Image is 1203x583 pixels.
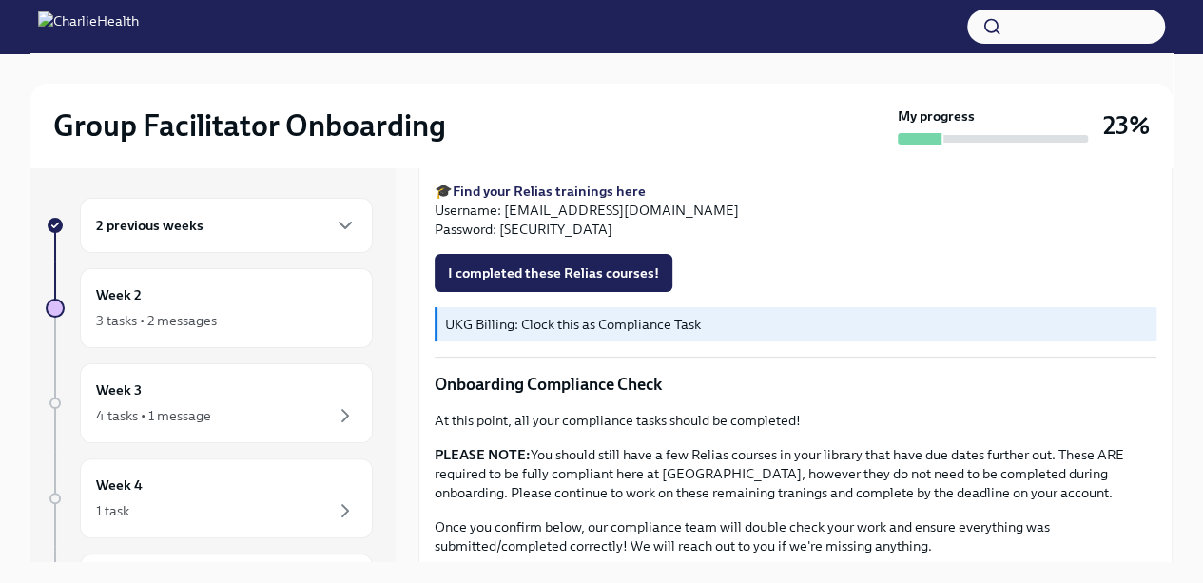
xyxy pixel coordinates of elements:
a: Week 34 tasks • 1 message [46,363,373,443]
h6: Week 3 [96,379,142,400]
button: I completed these Relias courses! [435,254,672,292]
p: Onboarding Compliance Check [435,373,1156,396]
p: You should still have a few Relias courses in your library that have due dates further out. These... [435,445,1156,502]
p: Once you confirm below, our compliance team will double check your work and ensure everything was... [435,517,1156,555]
strong: PLEASE NOTE: [435,446,531,463]
p: At this point, all your compliance tasks should be completed! [435,411,1156,430]
h6: 2 previous weeks [96,215,204,236]
a: Week 23 tasks • 2 messages [46,268,373,348]
h6: Week 4 [96,475,143,496]
a: Find your Relias trainings here [453,183,646,200]
h2: Group Facilitator Onboarding [53,107,446,145]
h6: Week 2 [96,284,142,305]
div: 1 task [96,501,129,520]
a: Week 41 task [46,458,373,538]
h3: 23% [1103,108,1150,143]
span: I completed these Relias courses! [448,263,659,282]
div: 3 tasks • 2 messages [96,311,217,330]
p: UKG Billing: Clock this as Compliance Task [445,315,1149,334]
div: 2 previous weeks [80,198,373,253]
div: 4 tasks • 1 message [96,406,211,425]
img: CharlieHealth [38,11,139,42]
p: 🎓 Username: [EMAIL_ADDRESS][DOMAIN_NAME] Password: [SECURITY_DATA] [435,182,1156,239]
strong: My progress [898,107,975,126]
